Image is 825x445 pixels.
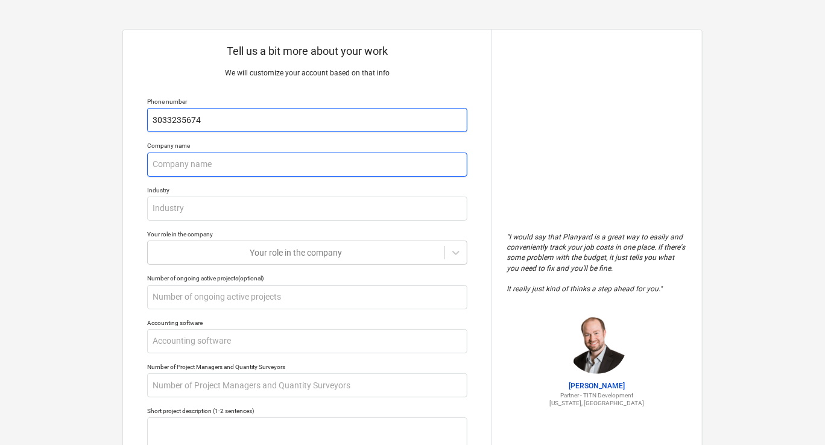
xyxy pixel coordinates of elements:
input: Number of ongoing active projects [147,285,467,309]
div: Short project description (1-2 sentences) [147,407,467,415]
p: Partner - TITN Development [507,391,687,399]
div: Industry [147,186,467,194]
p: " I would say that Planyard is a great way to easily and conveniently track your job costs in one... [507,232,687,294]
img: Jordan Cohen [567,314,627,374]
p: Tell us a bit more about your work [147,44,467,58]
p: [US_STATE], [GEOGRAPHIC_DATA] [507,399,687,407]
div: Accounting software [147,319,467,327]
div: Number of Project Managers and Quantity Surveyors [147,363,467,371]
p: We will customize your account based on that info [147,68,467,78]
p: [PERSON_NAME] [507,381,687,391]
input: Industry [147,197,467,221]
input: Accounting software [147,329,467,353]
input: Company name [147,153,467,177]
div: Phone number [147,98,467,106]
div: Company name [147,142,467,150]
input: Your phone number [147,108,467,132]
iframe: Chat Widget [765,387,825,445]
div: Your role in the company [147,230,467,238]
div: Number of ongoing active projects (optional) [147,274,467,282]
input: Number of Project Managers and Quantity Surveyors [147,373,467,397]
